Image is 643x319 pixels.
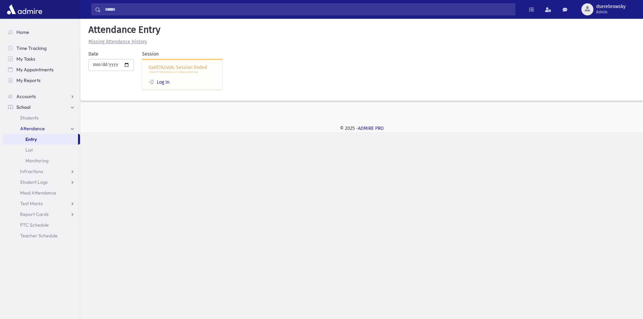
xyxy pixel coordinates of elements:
div: © 2025 - [91,125,632,132]
a: Entry [3,134,78,145]
a: Student Logs [3,177,80,187]
span: My Reports [16,77,41,83]
div: 0xA57A240A: Session Ended [142,59,222,90]
span: Admin [596,9,626,15]
a: Missing Attendance History [86,39,147,45]
a: Home [3,27,80,37]
span: List [25,147,33,153]
span: Students [20,115,39,121]
span: Teacher Schedule [20,233,58,239]
a: Teacher Schedule [3,230,80,241]
label: Date [88,51,98,58]
img: AdmirePro [5,3,44,16]
span: My Tasks [16,56,35,62]
a: Accounts [3,91,80,102]
p: /School/ATT/AttEntry?sesCurrent=True&ClassroomMode=False [149,71,216,74]
a: Report Cards [3,209,80,220]
span: Test Marks [20,201,43,207]
span: School [16,104,30,110]
span: Attendance [20,126,45,132]
span: Meal Attendance [20,190,56,196]
span: My Appointments [16,67,54,73]
a: My Reports [3,75,80,86]
a: My Tasks [3,54,80,64]
a: Log In [149,79,169,85]
h5: Attendance Entry [86,24,638,35]
span: Home [16,29,29,35]
a: Meal Attendance [3,187,80,198]
a: Time Tracking [3,43,80,54]
label: Session [142,51,159,58]
a: Infractions [3,166,80,177]
span: Student Logs [20,179,48,185]
span: Accounts [16,93,36,99]
a: Test Marks [3,198,80,209]
a: List [3,145,80,155]
span: dserebrowsky [596,4,626,9]
u: Missing Attendance History [88,39,147,45]
a: PTC Schedule [3,220,80,230]
a: My Appointments [3,64,80,75]
span: PTC Schedule [20,222,49,228]
a: ADMIRE PRO [358,126,384,131]
a: Monitoring [3,155,80,166]
a: School [3,102,80,112]
span: Entry [25,136,37,142]
span: Report Cards [20,211,49,217]
a: Students [3,112,80,123]
a: Attendance [3,123,80,134]
span: Monitoring [25,158,49,164]
span: Infractions [20,168,43,174]
span: Time Tracking [16,45,47,51]
input: Search [101,3,515,15]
